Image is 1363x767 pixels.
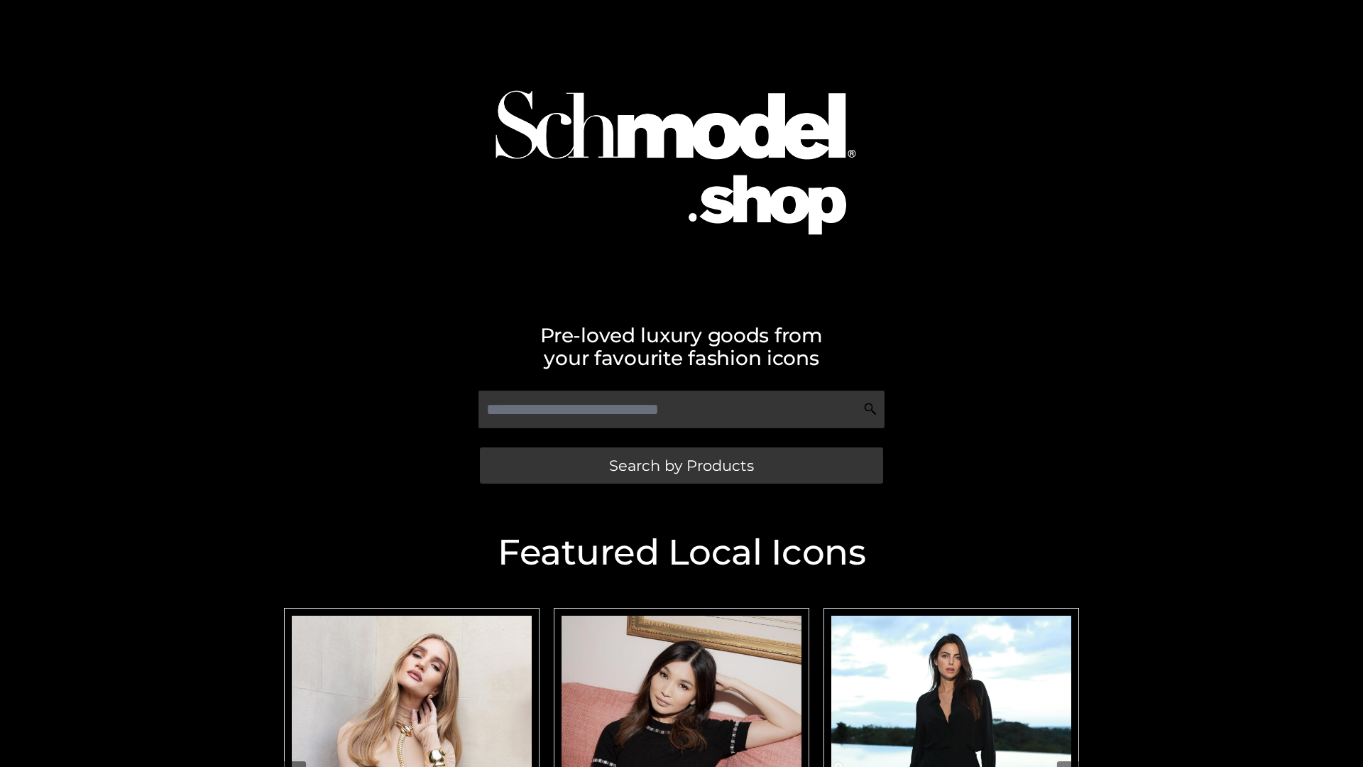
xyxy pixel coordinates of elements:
h2: Featured Local Icons​ [277,535,1086,570]
span: Search by Products [609,458,754,473]
h2: Pre-loved luxury goods from your favourite fashion icons [277,324,1086,369]
img: Search Icon [863,402,877,416]
a: Search by Products [480,447,883,484]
